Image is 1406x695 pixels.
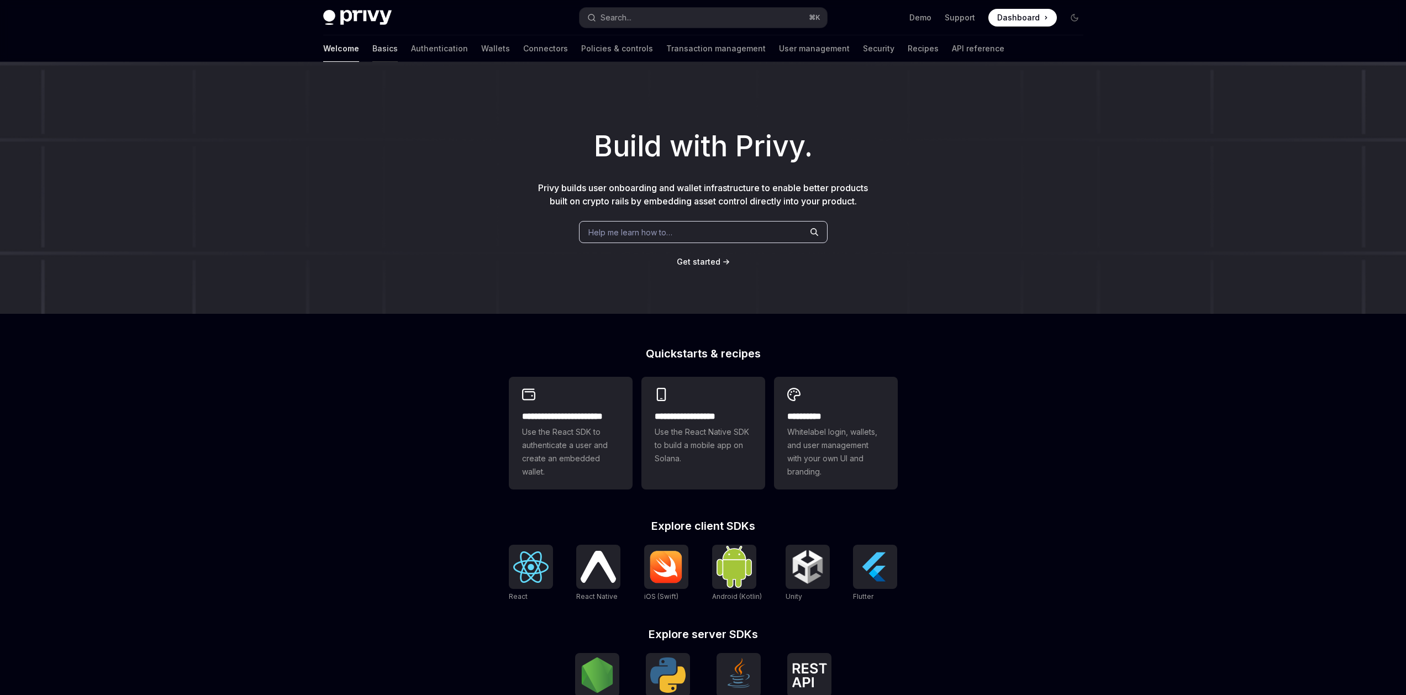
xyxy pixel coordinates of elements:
[997,12,1040,23] span: Dashboard
[644,592,678,601] span: iOS (Swift)
[1066,9,1083,27] button: Toggle dark mode
[323,10,392,25] img: dark logo
[538,182,868,207] span: Privy builds user onboarding and wallet infrastructure to enable better products built on crypto ...
[857,549,893,585] img: Flutter
[18,125,1388,168] h1: Build with Privy.
[641,377,765,489] a: **** **** **** ***Use the React Native SDK to build a mobile app on Solana.
[509,520,898,531] h2: Explore client SDKs
[909,12,931,23] a: Demo
[522,425,619,478] span: Use the React SDK to authenticate a user and create an embedded wallet.
[809,13,820,22] span: ⌘ K
[908,35,939,62] a: Recipes
[576,592,618,601] span: React Native
[581,35,653,62] a: Policies & controls
[787,425,884,478] span: Whitelabel login, wallets, and user management with your own UI and branding.
[509,629,898,640] h2: Explore server SDKs
[580,8,827,28] button: Search...⌘K
[481,35,510,62] a: Wallets
[786,545,830,602] a: UnityUnity
[792,663,827,687] img: REST API
[779,35,850,62] a: User management
[666,35,766,62] a: Transaction management
[655,425,752,465] span: Use the React Native SDK to build a mobile app on Solana.
[863,35,894,62] a: Security
[853,545,897,602] a: FlutterFlutter
[644,545,688,602] a: iOS (Swift)iOS (Swift)
[650,657,686,693] img: Python
[649,550,684,583] img: iOS (Swift)
[509,545,553,602] a: ReactReact
[712,545,762,602] a: Android (Kotlin)Android (Kotlin)
[677,256,720,267] a: Get started
[513,551,549,583] img: React
[774,377,898,489] a: **** *****Whitelabel login, wallets, and user management with your own UI and branding.
[588,227,672,238] span: Help me learn how to…
[601,11,631,24] div: Search...
[945,12,975,23] a: Support
[790,549,825,585] img: Unity
[580,657,615,693] img: NodeJS
[581,551,616,582] img: React Native
[523,35,568,62] a: Connectors
[372,35,398,62] a: Basics
[721,657,756,693] img: Java
[952,35,1004,62] a: API reference
[509,348,898,359] h2: Quickstarts & recipes
[712,592,762,601] span: Android (Kotlin)
[509,592,528,601] span: React
[323,35,359,62] a: Welcome
[411,35,468,62] a: Authentication
[786,592,802,601] span: Unity
[853,592,873,601] span: Flutter
[576,545,620,602] a: React NativeReact Native
[988,9,1057,27] a: Dashboard
[717,546,752,587] img: Android (Kotlin)
[677,257,720,266] span: Get started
